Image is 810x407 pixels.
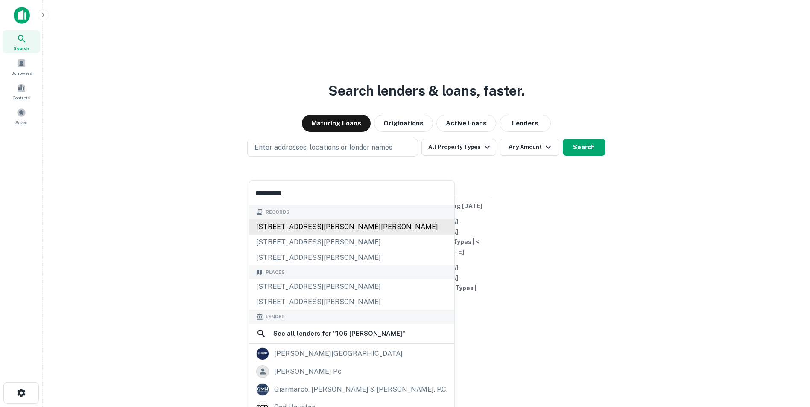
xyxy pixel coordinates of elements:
a: Saved [3,105,40,128]
span: Saved [15,119,28,126]
span: Contacts [13,94,30,101]
div: [STREET_ADDRESS][PERSON_NAME] [249,294,454,310]
div: [STREET_ADDRESS][PERSON_NAME] [249,235,454,250]
button: Maturing Loans [302,115,371,132]
h3: Search lenders & loans, faster. [328,81,525,101]
button: Originations [374,115,433,132]
a: [PERSON_NAME][GEOGRAPHIC_DATA] [249,345,454,363]
a: Contacts [3,80,40,103]
a: Borrowers [3,55,40,78]
button: Search [563,139,605,156]
button: Lenders [500,115,551,132]
button: Any Amount [500,139,559,156]
img: capitalize-icon.png [14,7,30,24]
a: Search [3,30,40,53]
span: Lender [266,313,285,320]
span: Places [266,269,285,276]
img: picture [257,384,269,395]
div: [PERSON_NAME] pc [274,365,342,378]
p: Enter addresses, locations or lender names [254,142,392,153]
a: [PERSON_NAME] pc [249,363,454,381]
h6: See all lenders for " 106 [PERSON_NAME] " [273,329,405,339]
button: Enter addresses, locations or lender names [247,139,418,157]
div: [STREET_ADDRESS][PERSON_NAME][PERSON_NAME] [249,219,454,235]
span: Records [266,209,289,216]
span: Search [14,45,29,52]
span: Borrowers [11,70,32,76]
div: giarmarco, [PERSON_NAME] & [PERSON_NAME], p.c. [274,383,447,396]
img: picture [257,348,269,360]
button: Active Loans [436,115,496,132]
iframe: Chat Widget [767,339,810,380]
div: [STREET_ADDRESS][PERSON_NAME] [249,279,454,294]
div: [STREET_ADDRESS][PERSON_NAME] [249,250,454,265]
a: giarmarco, [PERSON_NAME] & [PERSON_NAME], p.c. [249,381,454,398]
button: All Property Types [421,139,496,156]
div: [PERSON_NAME][GEOGRAPHIC_DATA] [274,347,403,360]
